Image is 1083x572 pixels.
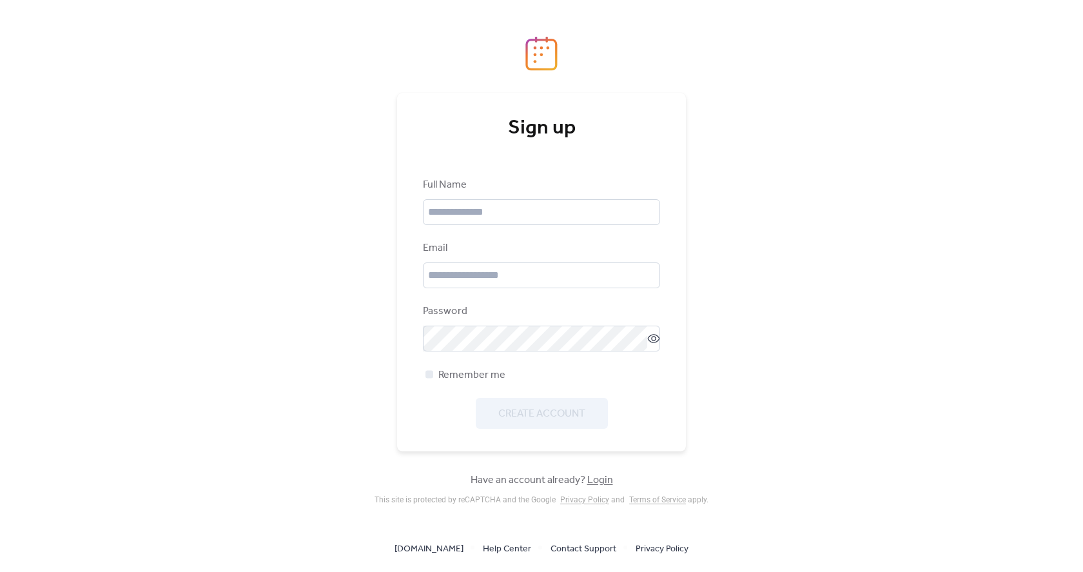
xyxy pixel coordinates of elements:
img: logo [525,36,558,71]
span: Help Center [483,542,531,557]
div: Full Name [423,177,658,193]
span: [DOMAIN_NAME] [395,542,463,557]
a: Terms of Service [629,495,686,504]
a: Help Center [483,540,531,557]
a: Privacy Policy [560,495,609,504]
div: This site is protected by reCAPTCHA and the Google and apply . [375,495,708,504]
a: Contact Support [551,540,616,557]
a: Privacy Policy [636,540,688,557]
div: Password [423,304,658,319]
div: Email [423,241,658,256]
span: Remember me [438,368,505,383]
span: Have an account already? [471,473,613,488]
div: Sign up [423,115,660,141]
a: Login [587,470,613,490]
a: [DOMAIN_NAME] [395,540,463,557]
span: Privacy Policy [636,542,688,557]
span: Contact Support [551,542,616,557]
